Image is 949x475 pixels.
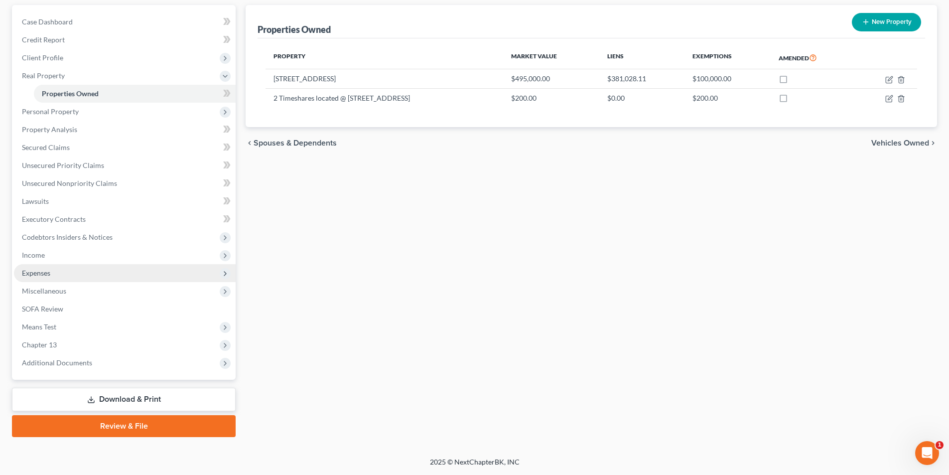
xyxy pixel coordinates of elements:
span: Means Test [22,322,56,331]
span: 1 [936,441,944,449]
td: $495,000.00 [503,69,599,88]
iframe: Intercom live chat [915,441,939,465]
a: Executory Contracts [14,210,236,228]
th: Amended [771,46,855,69]
span: Client Profile [22,53,63,62]
span: Property Analysis [22,125,77,134]
a: Properties Owned [34,85,236,103]
td: [STREET_ADDRESS] [266,69,503,88]
th: Exemptions [684,46,771,69]
span: Chapter 13 [22,340,57,349]
div: 2025 © NextChapterBK, INC [191,457,759,475]
td: $200.00 [684,88,771,107]
span: SOFA Review [22,305,63,313]
span: Real Property [22,71,65,80]
span: Income [22,251,45,259]
button: chevron_left Spouses & Dependents [246,139,337,147]
span: Expenses [22,269,50,277]
td: $381,028.11 [599,69,684,88]
a: Review & File [12,415,236,437]
th: Liens [599,46,684,69]
span: Executory Contracts [22,215,86,223]
a: Property Analysis [14,121,236,139]
a: Case Dashboard [14,13,236,31]
span: Secured Claims [22,143,70,152]
a: Download & Print [12,388,236,411]
button: New Property [852,13,921,31]
button: Vehicles Owned chevron_right [871,139,937,147]
span: Codebtors Insiders & Notices [22,233,113,241]
span: Lawsuits [22,197,49,205]
span: Personal Property [22,107,79,116]
span: Vehicles Owned [871,139,929,147]
a: Unsecured Priority Claims [14,157,236,174]
td: 2 Timeshares located @ [STREET_ADDRESS] [266,88,503,107]
span: Properties Owned [42,89,99,98]
span: Credit Report [22,35,65,44]
th: Property [266,46,503,69]
a: Credit Report [14,31,236,49]
span: Case Dashboard [22,17,73,26]
td: $100,000.00 [684,69,771,88]
span: Additional Documents [22,358,92,367]
span: Spouses & Dependents [254,139,337,147]
span: Miscellaneous [22,287,66,295]
a: Lawsuits [14,192,236,210]
a: SOFA Review [14,300,236,318]
a: Secured Claims [14,139,236,157]
div: Properties Owned [258,23,331,35]
span: Unsecured Nonpriority Claims [22,179,117,187]
span: Unsecured Priority Claims [22,161,104,169]
td: $0.00 [599,88,684,107]
i: chevron_right [929,139,937,147]
a: Unsecured Nonpriority Claims [14,174,236,192]
i: chevron_left [246,139,254,147]
th: Market Value [503,46,599,69]
td: $200.00 [503,88,599,107]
